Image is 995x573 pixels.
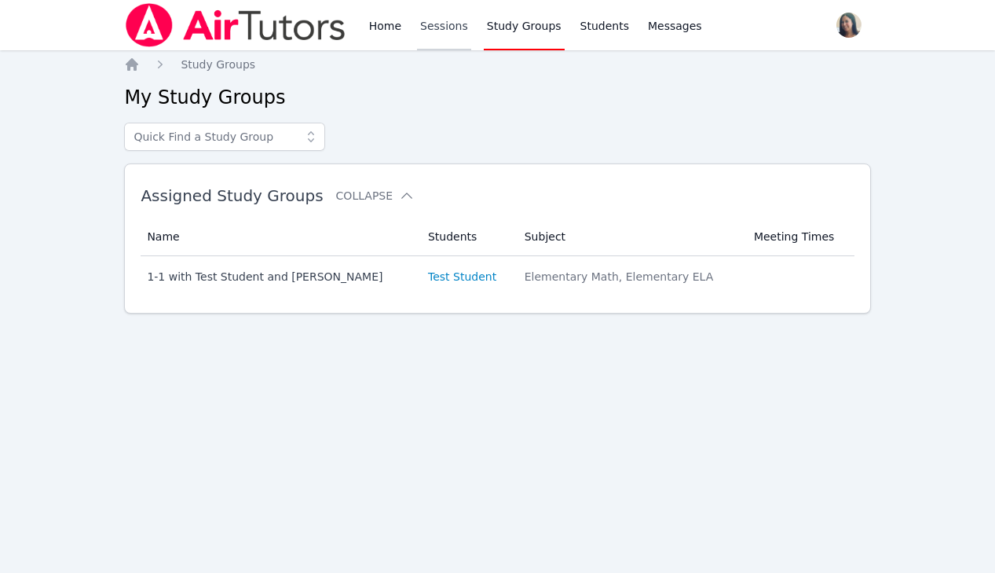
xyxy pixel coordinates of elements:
span: Messages [648,18,702,34]
span: Study Groups [181,58,255,71]
span: Assigned Study Groups [141,186,323,205]
nav: Breadcrumb [124,57,870,72]
h2: My Study Groups [124,85,870,110]
button: Collapse [336,188,415,204]
a: Test Student [428,269,496,285]
th: Name [141,218,419,256]
th: Subject [515,218,744,256]
th: Students [419,218,515,256]
img: Air Tutors [124,3,346,47]
div: Elementary Math, Elementary ELA [525,269,735,285]
input: Quick Find a Study Group [124,123,325,151]
tr: 1-1 with Test Student and [PERSON_NAME]Test StudentElementary Math, Elementary ELA [141,256,854,297]
div: 1-1 with Test Student and [PERSON_NAME] [147,269,409,285]
a: Study Groups [181,57,255,72]
th: Meeting Times [744,218,854,256]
